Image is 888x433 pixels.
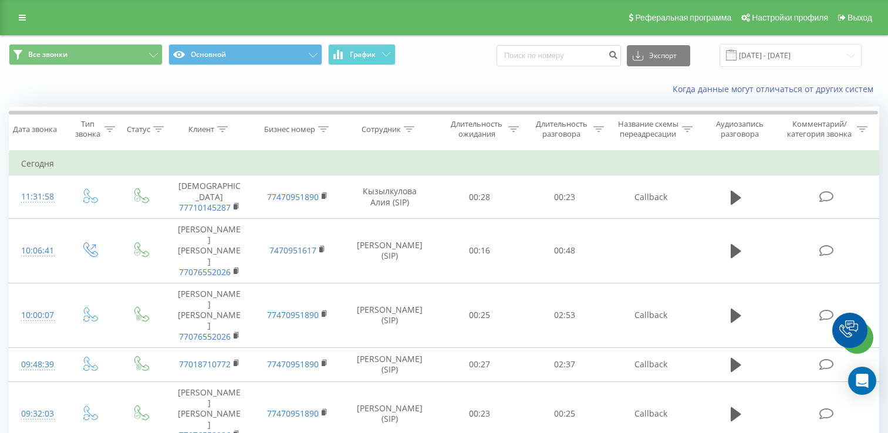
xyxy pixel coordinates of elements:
div: Сотрудник [362,124,401,134]
td: [PERSON_NAME] (SIP) [342,283,437,347]
td: Кызылкулова Алия (SIP) [342,175,437,219]
td: Callback [607,347,695,381]
td: 02:37 [522,347,607,381]
span: Выход [848,13,872,22]
div: 09:32:03 [21,402,52,425]
div: Бизнес номер [264,124,315,134]
div: Статус [127,124,150,134]
a: 77470951890 [267,191,319,202]
a: 77076552026 [179,331,231,342]
div: Клиент [188,124,214,134]
div: Open Intercom Messenger [848,367,876,395]
td: Callback [607,175,695,219]
td: [PERSON_NAME] (SIP) [342,347,437,381]
td: [PERSON_NAME] (SIP) [342,218,437,283]
div: 10:06:41 [21,239,52,262]
button: Экспорт [627,45,690,66]
a: Когда данные могут отличаться от других систем [673,83,879,94]
div: Аудиозапись разговора [706,119,774,139]
a: 7470951617 [269,245,316,256]
a: 77470951890 [267,408,319,419]
td: [PERSON_NAME] [PERSON_NAME] [166,218,254,283]
button: Основной [168,44,322,65]
button: График [328,44,396,65]
td: Сегодня [9,152,879,175]
div: Название схемы переадресации [617,119,679,139]
td: 00:48 [522,218,607,283]
span: График [350,50,376,59]
td: 00:23 [522,175,607,219]
button: Все звонки [9,44,163,65]
div: Дата звонка [13,124,57,134]
td: 00:28 [437,175,522,219]
td: [DEMOGRAPHIC_DATA] [166,175,254,219]
td: 02:53 [522,283,607,347]
td: Callback [607,283,695,347]
div: 10:00:07 [21,304,52,327]
td: 00:16 [437,218,522,283]
div: 11:31:58 [21,185,52,208]
div: Тип звонка [74,119,102,139]
span: Реферальная программа [635,13,731,22]
div: Длительность ожидания [448,119,506,139]
a: 77470951890 [267,358,319,370]
input: Поиск по номеру [497,45,621,66]
a: 77470951890 [267,309,319,320]
a: 77076552026 [179,266,231,278]
td: [PERSON_NAME] [PERSON_NAME] [166,283,254,347]
td: 00:27 [437,347,522,381]
td: 00:25 [437,283,522,347]
div: Комментарий/категория звонка [785,119,854,139]
div: Длительность разговора [532,119,590,139]
a: 77018710772 [179,358,231,370]
div: 09:48:39 [21,353,52,376]
span: Настройки профиля [752,13,828,22]
span: Все звонки [28,50,67,59]
a: 77710145287 [179,202,231,213]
